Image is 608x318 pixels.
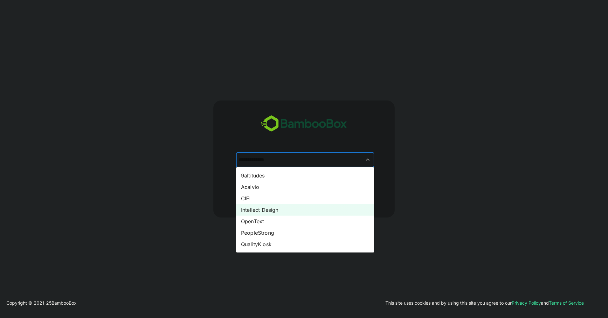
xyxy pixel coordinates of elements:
img: bamboobox [257,113,350,134]
p: This site uses cookies and by using this site you agree to our and [385,299,584,307]
button: Close [363,156,372,164]
a: Terms of Service [549,300,584,306]
a: Privacy Policy [512,300,541,306]
p: Copyright © 2021- 25 BambooBox [6,299,77,307]
li: OpenText [236,216,374,227]
li: Intellect Design [236,204,374,216]
li: Acalvio [236,181,374,193]
li: CIEL [236,193,374,204]
li: PeopleStrong [236,227,374,238]
li: 9altitudes [236,170,374,181]
li: QualityKiosk [236,238,374,250]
